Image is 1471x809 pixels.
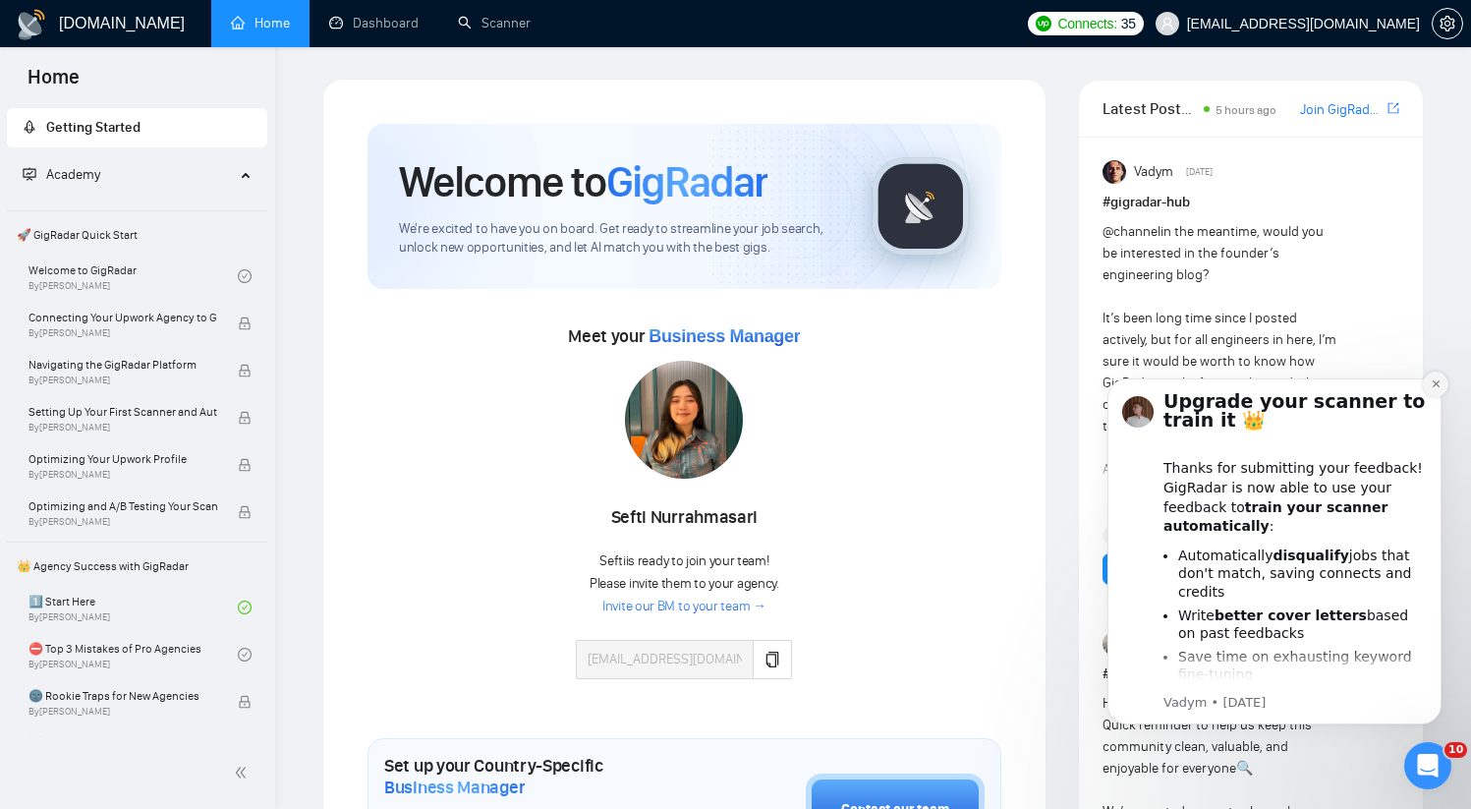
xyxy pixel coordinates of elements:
[1057,13,1116,34] span: Connects:
[28,327,217,339] span: By [PERSON_NAME]
[1134,161,1173,183] span: Vadym
[23,166,100,183] span: Academy
[1160,17,1174,30] span: user
[1216,103,1276,117] span: 5 hours ago
[238,269,252,283] span: check-circle
[1387,99,1399,118] a: export
[1387,100,1399,116] span: export
[568,325,800,347] span: Meet your
[28,449,217,469] span: Optimizing Your Upwork Profile
[576,501,792,535] div: Sefti Nurrahmasari
[28,686,217,706] span: 🌚 Rookie Traps for New Agencies
[234,763,254,782] span: double-left
[23,167,36,181] span: fund-projection-screen
[28,308,217,327] span: Connecting Your Upwork Agency to GigRadar
[28,402,217,422] span: Setting Up Your First Scanner and Auto-Bidder
[590,575,779,592] span: Please invite them to your agency.
[28,375,217,386] span: By [PERSON_NAME]
[1444,742,1467,758] span: 10
[625,361,743,479] img: 1716375511697-WhatsApp%20Image%202024-05-20%20at%2018.09.47.jpeg
[12,63,95,104] span: Home
[238,317,252,330] span: lock
[1036,16,1051,31] img: upwork-logo.png
[399,155,767,208] h1: Welcome to
[28,516,217,528] span: By [PERSON_NAME]
[399,220,840,258] span: We're excited to have you on board. Get ready to streamline your job search, unlock new opportuni...
[9,215,265,255] span: 🚀 GigRadar Quick Start
[753,640,792,679] button: copy
[649,326,800,346] span: Business Manager
[28,733,217,753] span: ☠️ Fatal Traps for Solo Freelancers
[23,120,36,134] span: rocket
[238,648,252,662] span: check-circle
[602,598,766,616] a: Invite our BM to your team →
[384,755,707,798] h1: Set up your Country-Specific
[384,777,525,798] span: Business Manager
[764,652,780,667] span: copy
[238,505,252,519] span: lock
[1186,163,1213,181] span: [DATE]
[28,496,217,516] span: Optimizing and A/B Testing Your Scanner for Better Results
[1103,96,1199,121] span: Latest Posts from the GigRadar Community
[238,458,252,472] span: lock
[238,695,252,709] span: lock
[1432,16,1463,31] a: setting
[238,411,252,425] span: lock
[1433,16,1462,31] span: setting
[28,355,217,375] span: Navigating the GigRadar Platform
[1432,8,1463,39] button: setting
[1103,223,1160,240] span: @channel
[46,166,100,183] span: Academy
[606,155,767,208] span: GigRadar
[9,547,265,586] span: 👑 Agency Success with GigRadar
[872,157,970,256] img: gigradar-logo.png
[16,9,47,40] img: logo
[1404,742,1451,789] iframe: Intercom live chat
[238,364,252,377] span: lock
[1103,192,1399,213] h1: # gigradar-hub
[238,601,252,614] span: check-circle
[329,15,419,31] a: dashboardDashboard
[458,15,531,31] a: searchScanner
[599,552,768,569] span: Sefti is ready to join your team!
[1103,160,1126,184] img: Vadym
[28,633,238,676] a: ⛔ Top 3 Mistakes of Pro AgenciesBy[PERSON_NAME]
[7,108,267,147] li: Getting Started
[28,255,238,298] a: Welcome to GigRadarBy[PERSON_NAME]
[28,706,217,718] span: By [PERSON_NAME]
[28,422,217,433] span: By [PERSON_NAME]
[28,586,238,629] a: 1️⃣ Start HereBy[PERSON_NAME]
[1300,99,1384,121] a: Join GigRadar Slack Community
[1121,13,1136,34] span: 35
[46,119,141,136] span: Getting Started
[1078,354,1471,799] iframe: Intercom notifications message
[28,469,217,481] span: By [PERSON_NAME]
[231,15,290,31] a: homeHome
